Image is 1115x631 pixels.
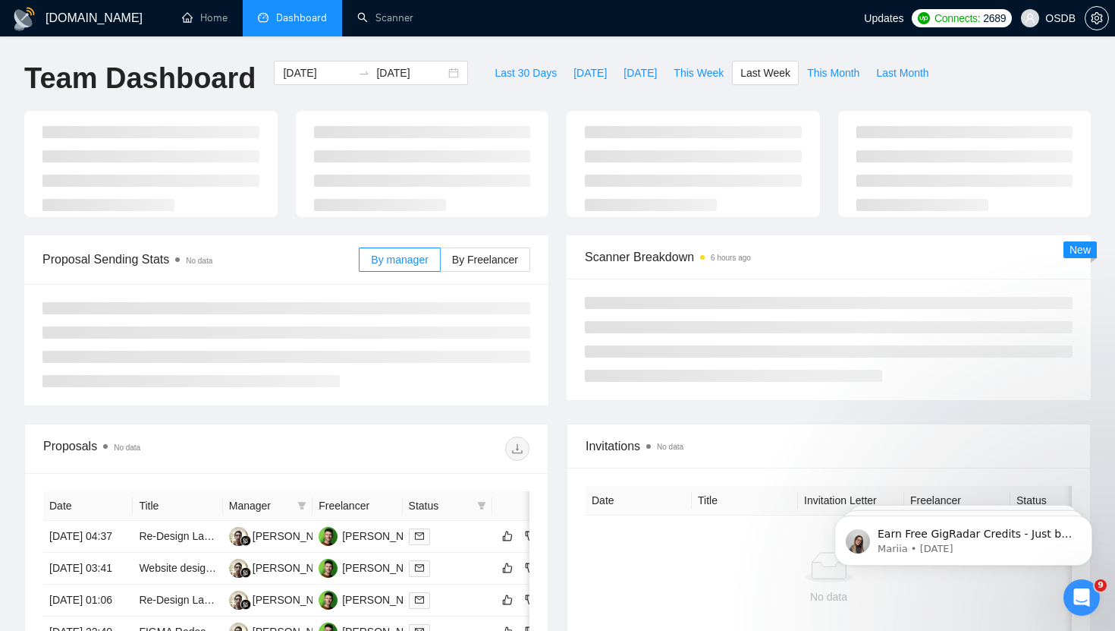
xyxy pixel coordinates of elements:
[525,594,536,606] span: dislike
[876,65,928,81] span: Last Month
[409,497,471,514] span: Status
[623,65,657,81] span: [DATE]
[319,591,338,610] img: BH
[223,491,313,521] th: Manager
[43,553,133,585] td: [DATE] 03:41
[415,595,424,604] span: mail
[1063,579,1100,616] iframe: Intercom live chat
[525,530,536,542] span: dislike
[342,592,429,608] div: [PERSON_NAME]
[711,254,751,262] time: 6 hours ago
[319,559,338,578] img: BH
[615,61,665,85] button: [DATE]
[1085,12,1109,24] a: setting
[114,443,140,452] span: No data
[43,521,133,553] td: [DATE] 04:37
[229,593,340,605] a: MI[PERSON_NAME]
[253,560,340,576] div: [PERSON_NAME]
[740,65,790,81] span: Last Week
[133,491,222,521] th: Title
[573,65,607,81] span: [DATE]
[864,12,903,24] span: Updates
[415,563,424,573] span: mail
[229,559,248,578] img: MI
[371,254,428,266] span: By manager
[1025,13,1035,24] span: user
[585,248,1073,267] span: Scanner Breakdown
[319,527,338,546] img: BH
[358,67,370,79] span: to
[139,530,393,542] a: Re-Design Landing page (Strong animation expertise)
[1095,579,1107,592] span: 9
[186,257,212,265] span: No data
[586,437,1072,456] span: Invitations
[342,528,429,544] div: [PERSON_NAME]
[229,497,291,514] span: Manager
[342,560,429,576] div: [PERSON_NAME]
[139,562,221,574] a: Website designer
[474,494,489,517] span: filter
[934,10,980,27] span: Connects:
[502,530,513,542] span: like
[276,11,327,24] span: Dashboard
[812,484,1115,590] iframe: Intercom notifications message
[319,593,429,605] a: BH[PERSON_NAME]
[521,591,539,609] button: dislike
[477,501,486,510] span: filter
[486,61,565,85] button: Last 30 Days
[868,61,937,85] button: Last Month
[319,561,429,573] a: BH[PERSON_NAME]
[12,7,36,31] img: logo
[502,594,513,606] span: like
[732,61,799,85] button: Last Week
[415,532,424,541] span: mail
[598,588,1060,605] div: No data
[665,61,732,85] button: This Week
[229,591,248,610] img: MI
[357,11,413,24] a: searchScanner
[229,527,248,546] img: MI
[498,559,517,577] button: like
[521,559,539,577] button: dislike
[376,65,445,81] input: End date
[918,12,930,24] img: upwork-logo.png
[798,486,904,516] th: Invitation Letter
[525,562,536,574] span: dislike
[24,61,256,96] h1: Team Dashboard
[498,527,517,545] button: like
[229,561,340,573] a: MI[PERSON_NAME]
[498,591,517,609] button: like
[358,67,370,79] span: swap-right
[182,11,228,24] a: homeHome
[502,562,513,574] span: like
[495,65,557,81] span: Last 30 Days
[43,437,287,461] div: Proposals
[319,529,429,541] a: BH[PERSON_NAME]
[983,10,1006,27] span: 2689
[586,486,692,516] th: Date
[692,486,798,516] th: Title
[297,501,306,510] span: filter
[1085,12,1108,24] span: setting
[253,592,340,608] div: [PERSON_NAME]
[799,61,868,85] button: This Month
[133,553,222,585] td: Website designer
[139,594,393,606] a: Re-Design Landing page (Strong animation expertise)
[313,491,402,521] th: Freelancer
[807,65,859,81] span: This Month
[253,528,340,544] div: [PERSON_NAME]
[565,61,615,85] button: [DATE]
[133,585,222,617] td: Re-Design Landing page (Strong animation expertise)
[521,527,539,545] button: dislike
[43,585,133,617] td: [DATE] 01:06
[240,567,251,578] img: gigradar-bm.png
[452,254,518,266] span: By Freelancer
[43,491,133,521] th: Date
[229,529,340,541] a: MI[PERSON_NAME]
[258,12,269,23] span: dashboard
[1085,6,1109,30] button: setting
